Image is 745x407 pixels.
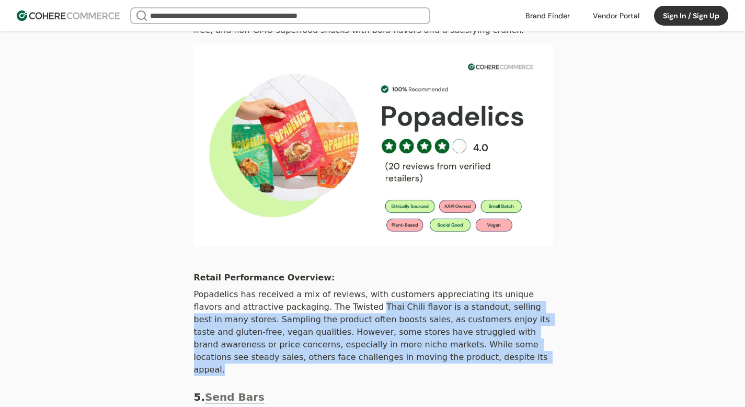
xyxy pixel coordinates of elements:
[193,287,553,378] div: Popadelics has received a mix of reviews, with customers appreciating its unique flavors and attr...
[654,6,728,26] button: Sign In / Sign Up
[17,10,120,21] img: Cohere Logo
[193,44,553,247] img: notion image
[194,273,335,282] b: Retail Performance Overview:
[205,391,265,404] a: Send Bars
[194,391,205,403] b: 5.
